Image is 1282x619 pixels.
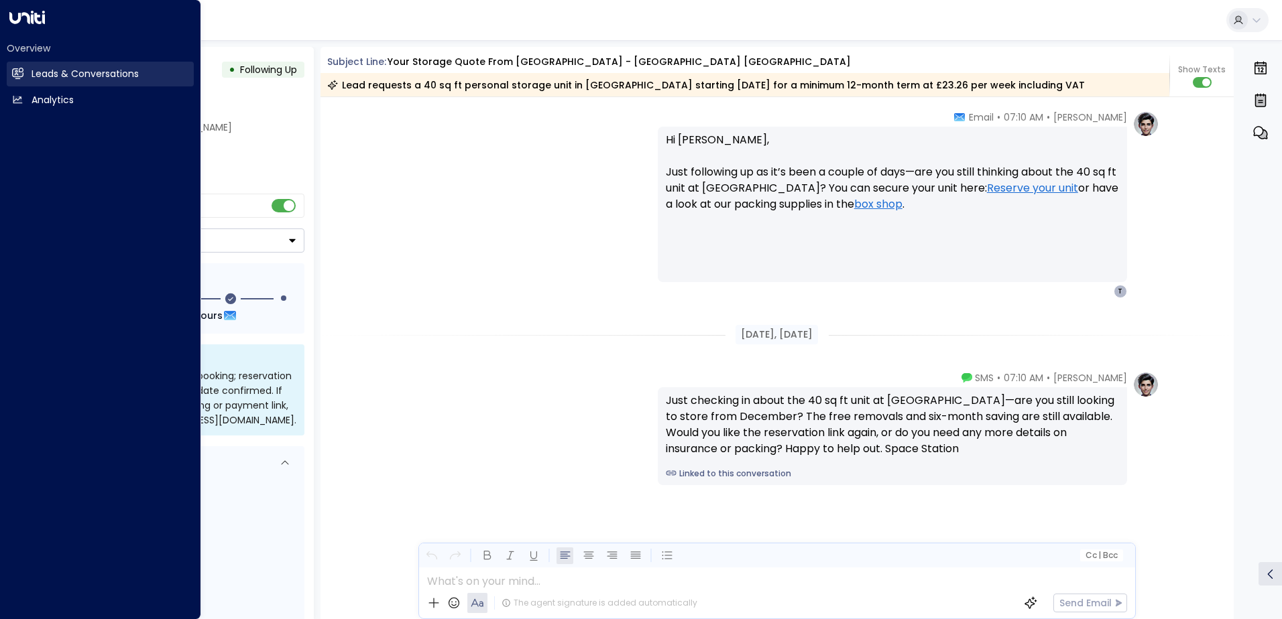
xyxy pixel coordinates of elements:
span: In about 22 hours [135,308,223,323]
div: T [1114,285,1127,298]
p: Hi [PERSON_NAME], Just following up as it’s been a couple of days—are you still thinking about th... [666,132,1119,228]
h2: Analytics [32,93,74,107]
span: Cc Bcc [1085,551,1117,560]
div: Lead requests a 40 sq ft personal storage unit in [GEOGRAPHIC_DATA] starting [DATE] for a minimum... [327,78,1085,92]
span: 07:10 AM [1004,111,1043,124]
div: Just checking in about the 40 sq ft unit at [GEOGRAPHIC_DATA]—are you still looking to store from... [666,393,1119,457]
div: Next Follow Up: [66,308,294,323]
a: Leads & Conversations [7,62,194,86]
span: • [997,111,1000,124]
a: Linked to this conversation [666,468,1119,480]
span: | [1098,551,1101,560]
div: Follow Up Sequence [66,274,294,288]
span: Email [969,111,994,124]
img: profile-logo.png [1132,371,1159,398]
a: Reserve your unit [987,180,1078,196]
span: • [1047,111,1050,124]
span: • [1047,371,1050,385]
a: box shop [854,196,902,212]
span: Show Texts [1178,64,1226,76]
button: Redo [447,547,463,564]
span: SMS [975,371,994,385]
h2: Leads & Conversations [32,67,139,81]
img: profile-logo.png [1132,111,1159,137]
span: 07:10 AM [1004,371,1043,385]
span: Following Up [240,63,297,76]
div: Your storage quote from [GEOGRAPHIC_DATA] - [GEOGRAPHIC_DATA] [GEOGRAPHIC_DATA] [388,55,851,69]
span: • [997,371,1000,385]
span: Subject Line: [327,55,386,68]
button: Cc|Bcc [1080,549,1122,562]
div: The agent signature is added automatically [502,597,697,609]
div: • [229,58,235,82]
h2: Overview [7,42,194,55]
span: [PERSON_NAME] [1053,111,1127,124]
a: Analytics [7,88,194,113]
div: [DATE], [DATE] [736,325,818,344]
span: [PERSON_NAME] [1053,371,1127,385]
button: Undo [423,547,440,564]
